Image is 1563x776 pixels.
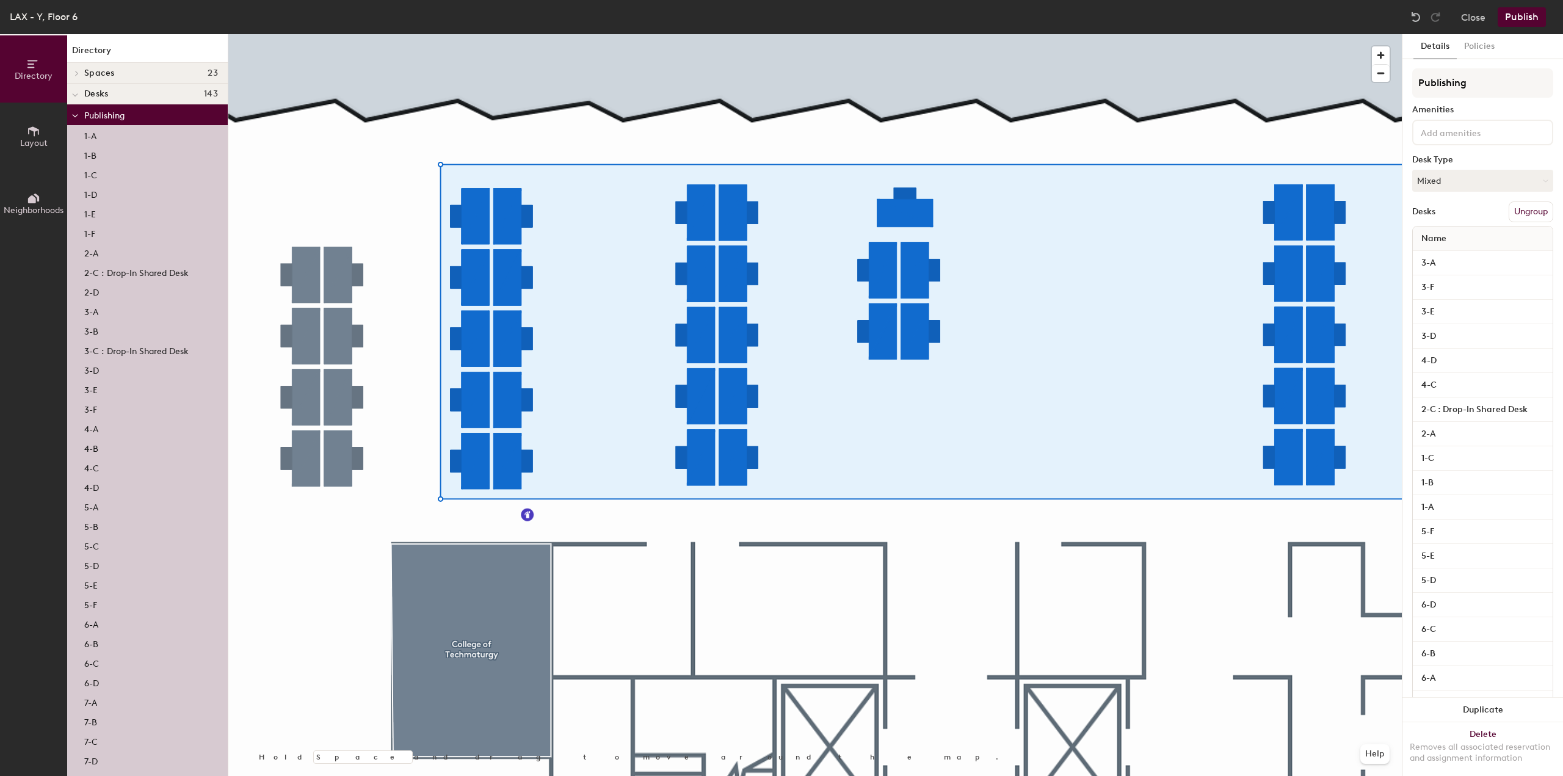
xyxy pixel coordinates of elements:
[84,167,97,181] p: 1-C
[1415,255,1550,272] input: Unnamed desk
[84,616,98,630] p: 6-A
[1457,34,1502,59] button: Policies
[204,89,218,99] span: 143
[1360,744,1390,764] button: Help
[84,362,99,376] p: 3-D
[84,89,108,99] span: Desks
[67,44,228,63] h1: Directory
[84,577,98,591] p: 5-E
[1415,523,1550,540] input: Unnamed desk
[84,518,98,532] p: 5-B
[84,303,98,317] p: 3-A
[84,186,97,200] p: 1-D
[1415,572,1550,589] input: Unnamed desk
[84,636,98,650] p: 6-B
[1415,474,1550,491] input: Unnamed desk
[1402,722,1563,776] button: DeleteRemoves all associated reservation and assignment information
[1415,670,1550,687] input: Unnamed desk
[84,128,96,142] p: 1-A
[1415,694,1550,711] input: Unnamed desk
[208,68,218,78] span: 23
[84,557,99,571] p: 5-D
[1415,228,1452,250] span: Name
[1410,742,1556,764] div: Removes all associated reservation and assignment information
[84,421,98,435] p: 4-A
[84,440,98,454] p: 4-B
[84,597,97,611] p: 5-F
[1402,698,1563,722] button: Duplicate
[84,111,125,121] span: Publishing
[1415,401,1550,418] input: Unnamed desk
[1415,377,1550,394] input: Unnamed desk
[84,460,99,474] p: 4-C
[84,655,99,669] p: 6-C
[1415,426,1550,443] input: Unnamed desk
[84,694,97,708] p: 7-A
[1498,7,1546,27] button: Publish
[1412,105,1553,115] div: Amenities
[4,205,63,216] span: Neighborhoods
[1415,328,1550,345] input: Unnamed desk
[1415,645,1550,662] input: Unnamed desk
[1415,621,1550,638] input: Unnamed desk
[1410,11,1422,23] img: Undo
[84,264,189,278] p: 2-C : Drop-In Shared Desk
[1415,279,1550,296] input: Unnamed desk
[1415,548,1550,565] input: Unnamed desk
[15,71,53,81] span: Directory
[84,68,115,78] span: Spaces
[10,9,78,24] div: LAX - Y, Floor 6
[84,206,96,220] p: 1-E
[1415,450,1550,467] input: Unnamed desk
[1429,11,1442,23] img: Redo
[84,225,95,239] p: 1-F
[84,401,97,415] p: 3-F
[84,714,97,728] p: 7-B
[84,343,189,357] p: 3-C : Drop-In Shared Desk
[84,675,99,689] p: 6-D
[1413,34,1457,59] button: Details
[84,499,98,513] p: 5-A
[1418,125,1528,139] input: Add amenities
[84,733,98,747] p: 7-C
[1509,201,1553,222] button: Ungroup
[1415,303,1550,321] input: Unnamed desk
[1415,499,1550,516] input: Unnamed desk
[84,382,98,396] p: 3-E
[84,538,99,552] p: 5-C
[1415,597,1550,614] input: Unnamed desk
[84,753,98,767] p: 7-D
[1461,7,1485,27] button: Close
[84,147,96,161] p: 1-B
[1412,155,1553,165] div: Desk Type
[1415,352,1550,369] input: Unnamed desk
[84,284,99,298] p: 2-D
[1412,170,1553,192] button: Mixed
[84,323,98,337] p: 3-B
[1412,207,1435,217] div: Desks
[84,479,99,493] p: 4-D
[20,138,48,148] span: Layout
[84,245,98,259] p: 2-A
